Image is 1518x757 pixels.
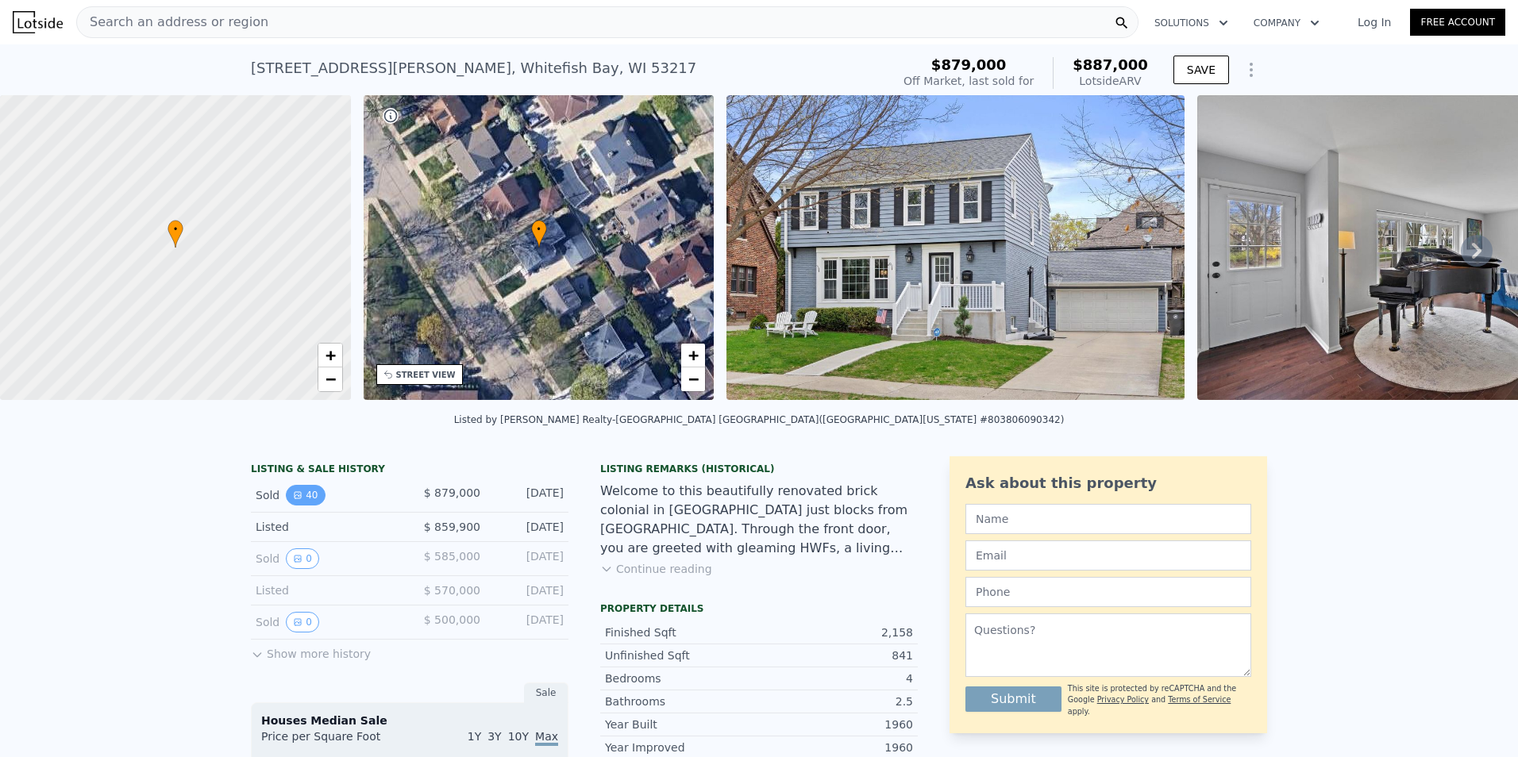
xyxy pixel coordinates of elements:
button: View historical data [286,548,319,569]
a: Terms of Service [1168,695,1231,704]
div: Listed by [PERSON_NAME] Realty-[GEOGRAPHIC_DATA] [GEOGRAPHIC_DATA] ([GEOGRAPHIC_DATA][US_STATE] #... [454,414,1065,425]
div: Ask about this property [965,472,1251,494]
div: Property details [600,602,918,615]
div: [STREET_ADDRESS][PERSON_NAME] , Whitefish Bay , WI 53217 [251,57,696,79]
div: 1960 [759,717,913,732]
span: $887,000 [1073,56,1148,73]
a: Zoom in [681,344,705,367]
div: Year Improved [605,740,759,755]
div: Unfinished Sqft [605,647,759,663]
span: • [531,222,547,236]
a: Zoom out [318,367,342,391]
div: Sale [524,682,568,703]
div: Houses Median Sale [261,713,558,728]
div: Sold [256,612,397,632]
span: $ 500,000 [424,613,480,626]
div: • [531,220,547,248]
div: Sold [256,485,397,505]
span: $879,000 [931,56,1007,73]
span: − [688,369,699,389]
div: [DATE] [493,582,564,598]
div: [DATE] [493,519,564,535]
div: Off Market, last sold for [903,73,1034,89]
div: 2,158 [759,624,913,640]
span: Max [535,730,558,746]
div: Year Built [605,717,759,732]
span: 1Y [468,730,481,743]
button: Show more history [251,640,371,662]
div: Sold [256,548,397,569]
div: • [168,220,183,248]
span: $ 859,900 [424,521,480,533]
div: Listing Remarks (Historical) [600,463,918,475]
div: [DATE] [493,485,564,505]
div: Welcome to this beautifully renovated brick colonial in [GEOGRAPHIC_DATA] just blocks from [GEOGR... [600,482,918,558]
span: $ 585,000 [424,550,480,563]
button: SAVE [1173,56,1229,84]
img: Sale: 154102577 Parcel: 101585930 [726,95,1185,400]
div: STREET VIEW [396,369,456,381]
div: Listed [256,582,397,598]
span: − [325,369,335,389]
div: [DATE] [493,548,564,569]
input: Email [965,540,1251,571]
button: Show Options [1235,54,1267,86]
button: View historical data [286,485,325,505]
button: Continue reading [600,561,712,577]
span: Search an address or region [77,13,268,32]
div: LISTING & SALE HISTORY [251,463,568,478]
div: Bathrooms [605,694,759,709]
span: 3Y [487,730,501,743]
span: $ 570,000 [424,584,480,597]
input: Name [965,504,1251,534]
a: Zoom in [318,344,342,367]
span: + [688,345,699,365]
div: Listed [256,519,397,535]
div: 4 [759,671,913,686]
div: 841 [759,647,913,663]
span: $ 879,000 [424,486,480,499]
div: Price per Square Foot [261,728,410,754]
button: View historical data [286,612,319,632]
div: [DATE] [493,612,564,632]
img: Lotside [13,11,63,33]
input: Phone [965,577,1251,607]
div: Bedrooms [605,671,759,686]
button: Solutions [1142,9,1241,37]
span: • [168,222,183,236]
button: Company [1241,9,1332,37]
button: Submit [965,686,1061,712]
a: Privacy Policy [1097,695,1149,704]
div: This site is protected by reCAPTCHA and the Google and apply. [1068,683,1251,717]
a: Zoom out [681,367,705,391]
span: + [325,345,335,365]
div: 2.5 [759,694,913,709]
div: Lotside ARV [1073,73,1148,89]
div: Finished Sqft [605,624,759,640]
div: 1960 [759,740,913,755]
a: Free Account [1410,9,1505,36]
a: Log In [1339,14,1410,30]
span: 10Y [508,730,529,743]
